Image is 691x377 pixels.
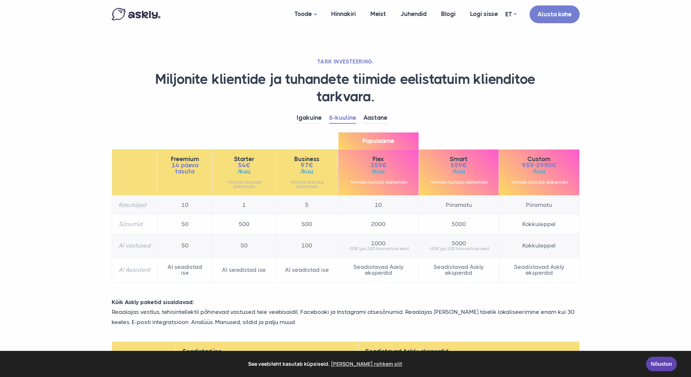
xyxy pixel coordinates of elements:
a: Aastane [363,112,387,124]
span: See veebileht kasutab küpsiseid. [11,358,641,369]
th: Seadistad ise [176,341,359,361]
td: Piiramatu [499,196,579,215]
a: ET [505,9,517,20]
small: +50€ iga 100 lisavastuse eest [425,246,492,251]
span: 5000 [425,241,492,246]
span: /kuu [425,168,492,175]
a: Alusta kohe [530,5,580,23]
td: AI seadistad ise [157,258,213,283]
small: *hinnale lisandub käibemaks [345,180,412,184]
span: Flex [345,156,412,162]
td: 500 [213,215,275,234]
small: *hinnale lisandub käibemaks [219,180,269,189]
span: Custom [506,156,572,162]
td: Seadistavad Askly eksperdid [338,258,419,283]
span: Kokkuleppel [506,243,572,249]
th: Seadistavad Askly eksperdid [359,341,579,361]
span: /kuu [219,168,269,175]
span: 359€ [345,162,412,168]
small: *hinnale lisandub käibemaks [425,180,492,184]
span: 559€ [425,162,492,168]
span: 14 päeva tasuta [164,162,206,175]
strong: Kõik Askly paketid sisaldavad: [112,299,194,306]
span: 959-2990€ [506,162,572,168]
small: *hinnale lisandub käibemaks [506,180,572,184]
td: Kokkuleppel [499,215,579,234]
th: AI vastused [112,234,157,258]
th: Kasutajad [112,196,157,215]
a: Igakuine [297,112,322,124]
td: 100 [276,234,338,258]
span: /kuu [345,168,412,175]
td: Piiramatu [419,196,499,215]
td: 50 [213,234,275,258]
th: Sõnumid [112,215,157,234]
p: Reaalajas vestlus, tehisintellektil põhinevad vastused teie veebisaidil, Facebooki ja Instagrami ... [106,307,585,327]
td: Seadistavad Askly eksperdid [499,258,579,283]
span: 54€ [219,162,269,168]
span: Populaarne [338,132,418,149]
a: learn more about cookies [330,358,403,369]
h1: Miljonite klientide ja tuhandete tiimide eelistatuim klienditoe tarkvara. [112,71,580,105]
a: 6-kuuline [329,112,356,124]
td: 2000 [338,215,419,234]
th: AI Assistent [112,258,157,283]
span: 97€ [282,162,332,168]
h2: TARK INVESTEERING. [112,58,580,65]
span: Freemium [164,156,206,162]
td: 1 [213,196,275,215]
span: Business [282,156,332,162]
td: 10 [338,196,419,215]
img: Askly [112,8,160,20]
td: AI seadistad ise [213,258,275,283]
small: *hinnale lisandub käibemaks [282,180,332,189]
span: Smart [425,156,492,162]
span: /kuu [282,168,332,175]
td: 10 [157,196,213,215]
td: 50 [157,234,213,258]
td: Seadistavad Askly eksperdid [419,258,499,283]
td: 5000 [419,215,499,234]
span: 1000 [345,241,412,246]
a: Nõustun [646,357,677,371]
td: AI seadistad ise [276,258,338,283]
small: +50€ iga 100 lisavastuse eest [345,246,412,251]
span: Starter [219,156,269,162]
td: 5 [276,196,338,215]
td: 50 [157,215,213,234]
td: 500 [276,215,338,234]
span: /kuu [506,168,572,175]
